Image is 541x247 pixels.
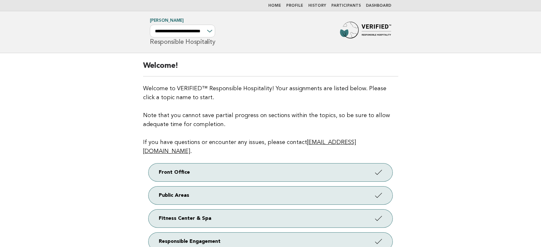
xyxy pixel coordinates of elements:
a: Participants [331,4,361,8]
a: [EMAIL_ADDRESS][DOMAIN_NAME] [143,139,356,154]
a: [PERSON_NAME] [150,19,184,23]
a: Dashboard [366,4,391,8]
a: Front Office [149,163,392,181]
a: Profile [286,4,303,8]
h2: Welcome! [143,61,398,76]
h1: Responsible Hospitality [150,19,215,45]
a: Home [268,4,281,8]
a: Public Areas [149,187,392,204]
a: Fitness Center & Spa [149,210,392,227]
img: Forbes Travel Guide [340,22,391,42]
p: Welcome to VERIFIED™ Responsible Hospitality! Your assignments are listed below. Please click a t... [143,84,398,156]
a: History [308,4,326,8]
